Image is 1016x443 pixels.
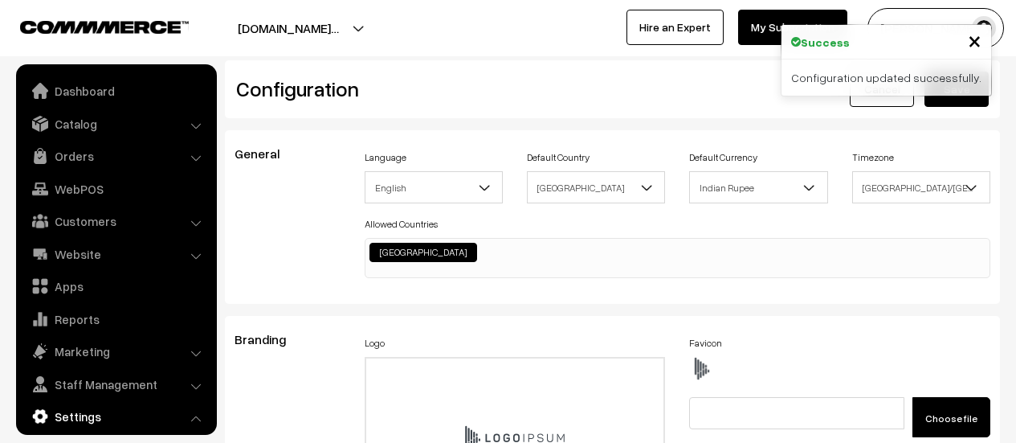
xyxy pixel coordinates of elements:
a: Website [20,240,211,269]
label: Timezone [852,150,894,165]
span: Asia/Kolkata [853,174,989,202]
div: Configuration updated successfully. [781,59,991,96]
span: Indian Rupee [689,171,827,203]
label: Default Country [527,150,590,165]
button: [DOMAIN_NAME]… [182,8,395,48]
a: Marketing [20,337,211,366]
label: Allowed Countries [365,217,438,232]
a: Orders [20,142,211,170]
a: Reports [20,305,211,334]
span: India [528,174,664,202]
a: Staff Management [20,370,211,399]
span: English [365,174,502,202]
strong: Success [801,34,850,51]
a: Hire an Expert [626,10,724,45]
img: user [972,16,996,40]
li: India [369,243,477,262]
span: English [365,171,503,203]
span: × [968,25,981,55]
span: Branding [235,331,305,347]
button: [PERSON_NAME] [867,8,1004,48]
span: India [527,171,665,203]
a: Dashboard [20,76,211,105]
label: Default Currency [689,150,757,165]
label: Favicon [689,336,722,351]
a: COMMMERCE [20,16,161,35]
span: General [235,146,299,162]
img: COMMMERCE [20,21,189,33]
span: Indian Rupee [690,174,826,202]
a: Apps [20,272,211,301]
h2: Configuration [236,76,601,101]
span: Asia/Kolkata [852,171,990,203]
a: WebPOS [20,174,211,203]
button: Close [968,28,981,52]
img: favicon.ico [689,357,713,381]
span: Choose file [925,412,977,425]
label: Logo [365,336,385,351]
a: Catalog [20,109,211,138]
a: Settings [20,402,211,431]
label: Language [365,150,406,165]
a: Customers [20,207,211,236]
a: My Subscription [738,10,847,45]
